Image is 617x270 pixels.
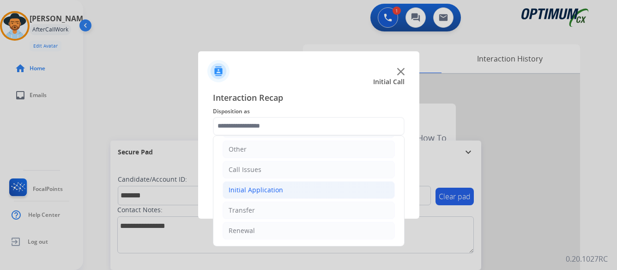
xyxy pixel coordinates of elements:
[207,60,230,82] img: contactIcon
[566,253,608,264] p: 0.20.1027RC
[213,91,405,106] span: Interaction Recap
[213,106,405,117] span: Disposition as
[373,77,405,86] span: Initial Call
[229,145,247,154] div: Other
[229,226,255,235] div: Renewal
[229,206,255,215] div: Transfer
[229,165,261,174] div: Call Issues
[229,185,283,195] div: Initial Application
